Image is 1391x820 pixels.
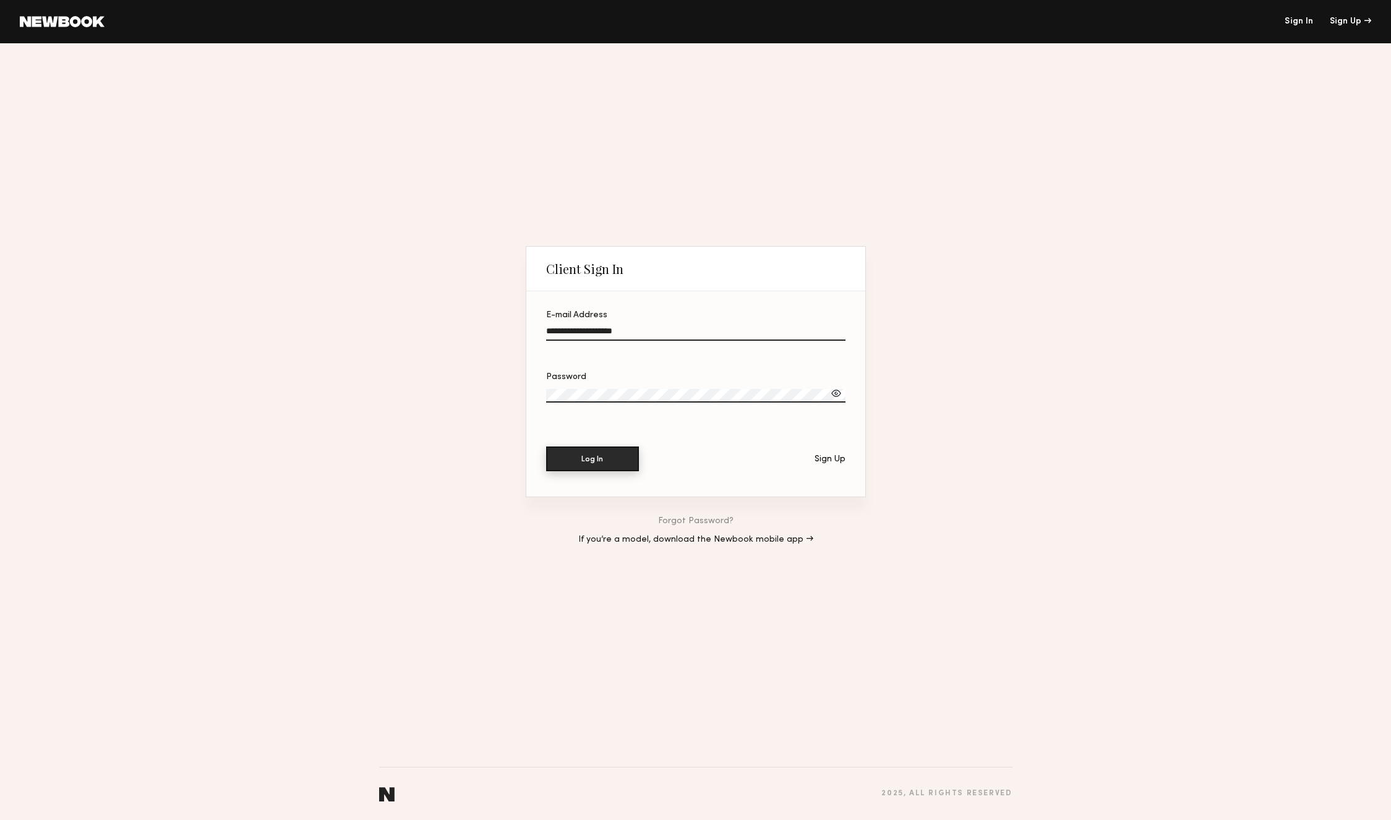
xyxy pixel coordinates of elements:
a: Sign In [1285,17,1313,26]
input: Password [546,389,845,403]
div: Sign Up [1330,17,1371,26]
div: 2025 , all rights reserved [881,790,1012,798]
div: Sign Up [815,455,845,464]
div: E-mail Address [546,311,845,320]
input: E-mail Address [546,327,845,341]
button: Log In [546,446,639,471]
a: Forgot Password? [658,517,734,526]
a: If you’re a model, download the Newbook mobile app → [578,536,813,544]
div: Password [546,373,845,382]
div: Client Sign In [546,262,623,276]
